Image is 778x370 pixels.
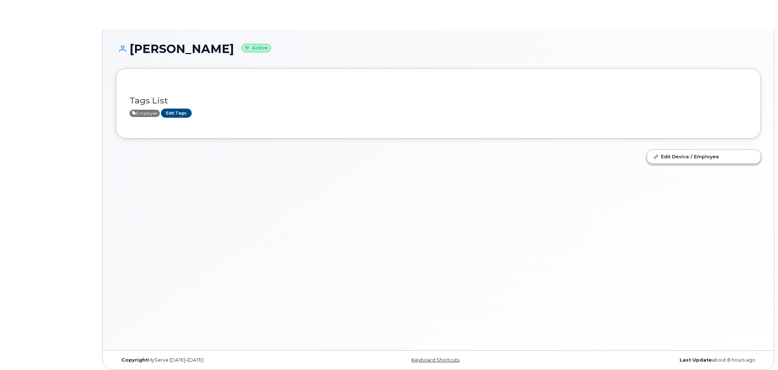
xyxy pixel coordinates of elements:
[241,44,271,52] small: Active
[546,357,761,363] div: about 8 hours ago
[680,357,712,363] strong: Last Update
[121,357,148,363] strong: Copyright
[116,42,761,55] h1: [PERSON_NAME]
[116,357,331,363] div: MyServe [DATE]–[DATE]
[129,96,747,105] h3: Tags List
[647,150,760,163] a: Edit Device / Employee
[129,110,160,117] span: Active
[161,109,192,118] a: Edit Tags
[411,357,459,363] a: Keyboard Shortcuts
